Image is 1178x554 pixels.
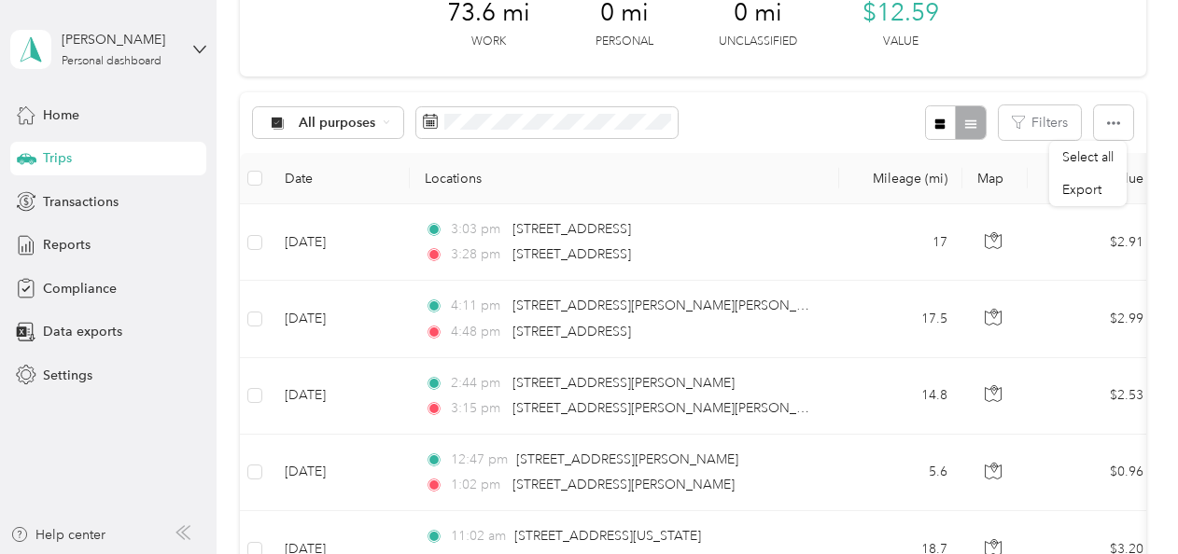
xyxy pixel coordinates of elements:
[43,279,117,298] span: Compliance
[270,358,410,435] td: [DATE]
[1062,149,1114,165] span: Select all
[43,148,72,168] span: Trips
[1028,153,1158,204] th: Mileage value
[451,322,504,342] span: 4:48 pm
[1028,204,1158,281] td: $2.91
[839,204,962,281] td: 17
[596,34,653,50] p: Personal
[512,400,838,416] span: [STREET_ADDRESS][PERSON_NAME][PERSON_NAME]
[43,366,92,385] span: Settings
[451,450,508,470] span: 12:47 pm
[512,375,735,391] span: [STREET_ADDRESS][PERSON_NAME]
[999,105,1081,140] button: Filters
[1028,435,1158,511] td: $0.96
[451,526,506,547] span: 11:02 am
[471,34,506,50] p: Work
[962,153,1028,204] th: Map
[883,34,919,50] p: Value
[512,298,838,313] span: [STREET_ADDRESS][PERSON_NAME][PERSON_NAME]
[839,281,962,357] td: 17.5
[512,477,735,492] span: [STREET_ADDRESS][PERSON_NAME]
[451,373,504,394] span: 2:44 pm
[451,398,504,419] span: 3:15 pm
[270,153,410,204] th: Date
[410,153,839,204] th: Locations
[719,34,797,50] p: Unclassified
[512,246,631,262] span: [STREET_ADDRESS]
[1062,182,1101,198] span: Export
[514,528,701,544] span: [STREET_ADDRESS][US_STATE]
[839,435,962,511] td: 5.6
[451,296,504,316] span: 4:11 pm
[299,117,376,130] span: All purposes
[270,435,410,511] td: [DATE]
[62,30,178,49] div: [PERSON_NAME]
[43,105,79,125] span: Home
[43,192,119,212] span: Transactions
[43,322,122,341] span: Data exports
[451,219,504,240] span: 3:03 pm
[1028,358,1158,435] td: $2.53
[451,244,504,265] span: 3:28 pm
[62,56,161,67] div: Personal dashboard
[10,525,105,545] button: Help center
[516,451,738,467] span: [STREET_ADDRESS][PERSON_NAME]
[270,204,410,281] td: [DATE]
[512,221,631,237] span: [STREET_ADDRESS]
[512,324,631,339] span: [STREET_ADDRESS]
[839,153,962,204] th: Mileage (mi)
[451,475,504,495] span: 1:02 pm
[270,281,410,357] td: [DATE]
[839,358,962,435] td: 14.8
[43,235,91,255] span: Reports
[1073,450,1178,554] iframe: Everlance-gr Chat Button Frame
[1028,281,1158,357] td: $2.99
